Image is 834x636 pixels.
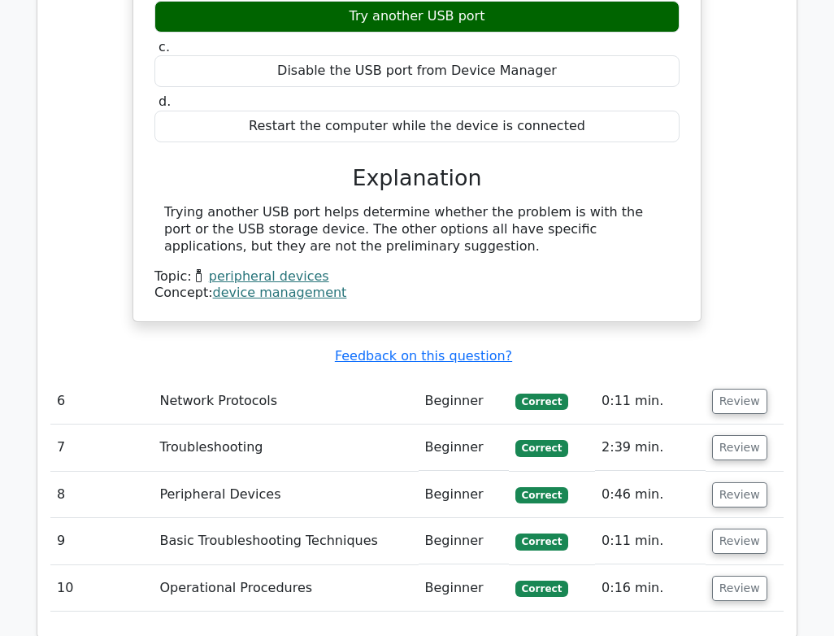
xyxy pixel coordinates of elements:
[50,425,153,471] td: 7
[159,39,170,54] span: c.
[154,1,680,33] div: Try another USB port
[595,472,706,518] td: 0:46 min.
[419,518,509,564] td: Beginner
[595,378,706,425] td: 0:11 min.
[712,576,767,601] button: Review
[712,529,767,554] button: Review
[154,111,680,142] div: Restart the computer while the device is connected
[515,487,568,503] span: Correct
[50,518,153,564] td: 9
[153,425,418,471] td: Troubleshooting
[335,348,512,364] a: Feedback on this question?
[153,378,418,425] td: Network Protocols
[712,435,767,460] button: Review
[153,518,418,564] td: Basic Troubleshooting Techniques
[419,378,509,425] td: Beginner
[164,204,670,255] div: Trying another USB port helps determine whether the problem is with the port or the USB storage d...
[154,285,680,302] div: Concept:
[419,565,509,612] td: Beginner
[213,285,347,300] a: device management
[209,268,329,284] a: peripheral devices
[595,425,706,471] td: 2:39 min.
[712,389,767,414] button: Review
[419,472,509,518] td: Beginner
[595,518,706,564] td: 0:11 min.
[712,482,767,507] button: Review
[154,55,680,87] div: Disable the USB port from Device Manager
[419,425,509,471] td: Beginner
[595,565,706,612] td: 0:16 min.
[515,581,568,597] span: Correct
[515,394,568,410] span: Correct
[50,378,153,425] td: 6
[154,268,680,285] div: Topic:
[50,565,153,612] td: 10
[153,472,418,518] td: Peripheral Devices
[164,165,670,191] h3: Explanation
[515,440,568,456] span: Correct
[159,94,171,109] span: d.
[515,534,568,550] span: Correct
[50,472,153,518] td: 8
[153,565,418,612] td: Operational Procedures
